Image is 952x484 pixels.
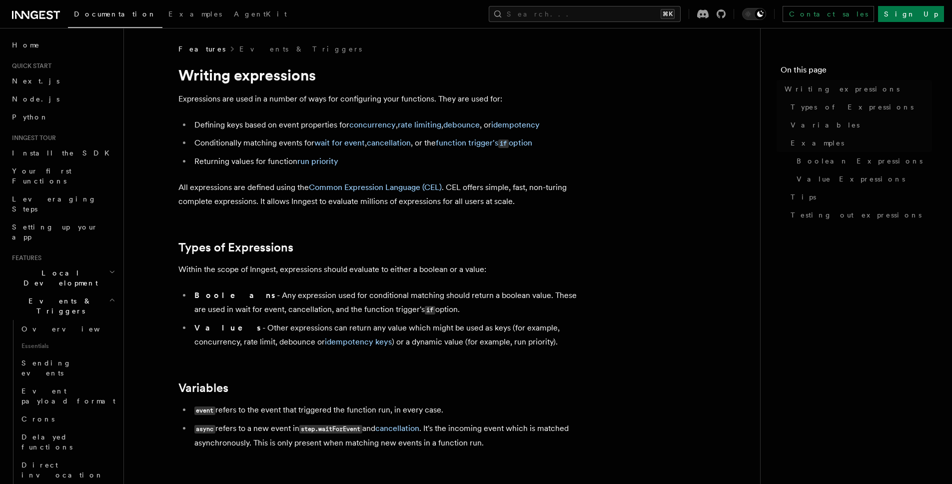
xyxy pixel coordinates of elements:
code: event [194,406,215,415]
span: Install the SDK [12,149,115,157]
li: - Other expressions can return any value which might be used as keys (for example, concurrency, r... [191,321,578,349]
a: Contact sales [783,6,874,22]
a: Overview [17,320,117,338]
span: Boolean Expressions [797,156,923,166]
li: - Any expression used for conditional matching should return a boolean value. These are used in w... [191,288,578,317]
span: Inngest tour [8,134,56,142]
a: Boolean Expressions [793,152,932,170]
strong: Booleans [194,290,277,300]
a: cancellation [367,138,411,147]
a: Your first Functions [8,162,117,190]
span: Setting up your app [12,223,98,241]
a: wait for event [314,138,365,147]
a: Event payload format [17,382,117,410]
a: Node.js [8,90,117,108]
a: Writing expressions [781,80,932,98]
span: Home [12,40,40,50]
p: All expressions are defined using the . CEL offers simple, fast, non-turing complete expressions.... [178,180,578,208]
a: AgentKit [228,3,293,27]
button: Search...⌘K [489,6,681,22]
a: Types of Expressions [787,98,932,116]
button: Local Development [8,264,117,292]
button: Events & Triggers [8,292,117,320]
span: Tips [791,192,816,202]
li: refers to a new event in and . It's the incoming event which is matched asynchronously. This is o... [191,421,578,450]
code: if [498,139,509,148]
a: debounce [443,120,480,129]
span: Local Development [8,268,109,288]
span: Next.js [12,77,59,85]
span: Testing out expressions [791,210,922,220]
span: Events & Triggers [8,296,109,316]
button: Toggle dark mode [742,8,766,20]
p: Within the scope of Inngest, expressions should evaluate to either a boolean or a value: [178,262,578,276]
a: run priority [297,156,338,166]
span: Delayed functions [21,433,72,451]
strong: Values [194,323,262,332]
a: Leveraging Steps [8,190,117,218]
span: Features [8,254,41,262]
span: Documentation [74,10,156,18]
a: Variables [787,116,932,134]
span: Quick start [8,62,51,70]
kbd: ⌘K [661,9,675,19]
span: Writing expressions [785,84,900,94]
a: Tips [787,188,932,206]
span: Crons [21,415,54,423]
a: rate limiting [398,120,441,129]
a: Next.js [8,72,117,90]
span: Leveraging Steps [12,195,96,213]
a: Delayed functions [17,428,117,456]
span: Sending events [21,359,71,377]
code: step.waitForEvent [299,425,362,433]
span: Variables [791,120,860,130]
a: Crons [17,410,117,428]
code: async [194,425,215,433]
a: Python [8,108,117,126]
a: Common Expression Language (CEL) [309,182,442,192]
a: Testing out expressions [787,206,932,224]
a: Events & Triggers [239,44,362,54]
span: Python [12,113,48,121]
a: Value Expressions [793,170,932,188]
a: Sending events [17,354,117,382]
li: Returning values for function [191,154,578,168]
span: Direct invocation [21,461,103,479]
a: cancellation [375,423,419,433]
p: Expressions are used in a number of ways for configuring your functions. They are used for: [178,92,578,106]
li: refers to the event that triggered the function run, in every case. [191,403,578,417]
h1: Writing expressions [178,66,578,84]
a: Variables [178,381,228,395]
span: Features [178,44,225,54]
a: Examples [162,3,228,27]
a: concurrency [349,120,396,129]
a: idempotency [491,120,540,129]
span: Node.js [12,95,59,103]
a: Types of Expressions [178,240,293,254]
a: Sign Up [878,6,944,22]
a: idempotency keys [325,337,392,346]
a: function trigger'sifoption [436,138,532,147]
a: Home [8,36,117,54]
a: Install the SDK [8,144,117,162]
a: Documentation [68,3,162,28]
span: AgentKit [234,10,287,18]
span: Value Expressions [797,174,905,184]
a: Direct invocation [17,456,117,484]
span: Examples [791,138,844,148]
code: if [425,306,435,314]
li: Defining keys based on event properties for , , , or [191,118,578,132]
li: Conditionally matching events for , , or the [191,136,578,150]
a: Setting up your app [8,218,117,246]
span: Essentials [17,338,117,354]
h4: On this page [781,64,932,80]
span: Your first Functions [12,167,71,185]
span: Types of Expressions [791,102,914,112]
span: Event payload format [21,387,115,405]
span: Overview [21,325,124,333]
span: Examples [168,10,222,18]
a: Examples [787,134,932,152]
